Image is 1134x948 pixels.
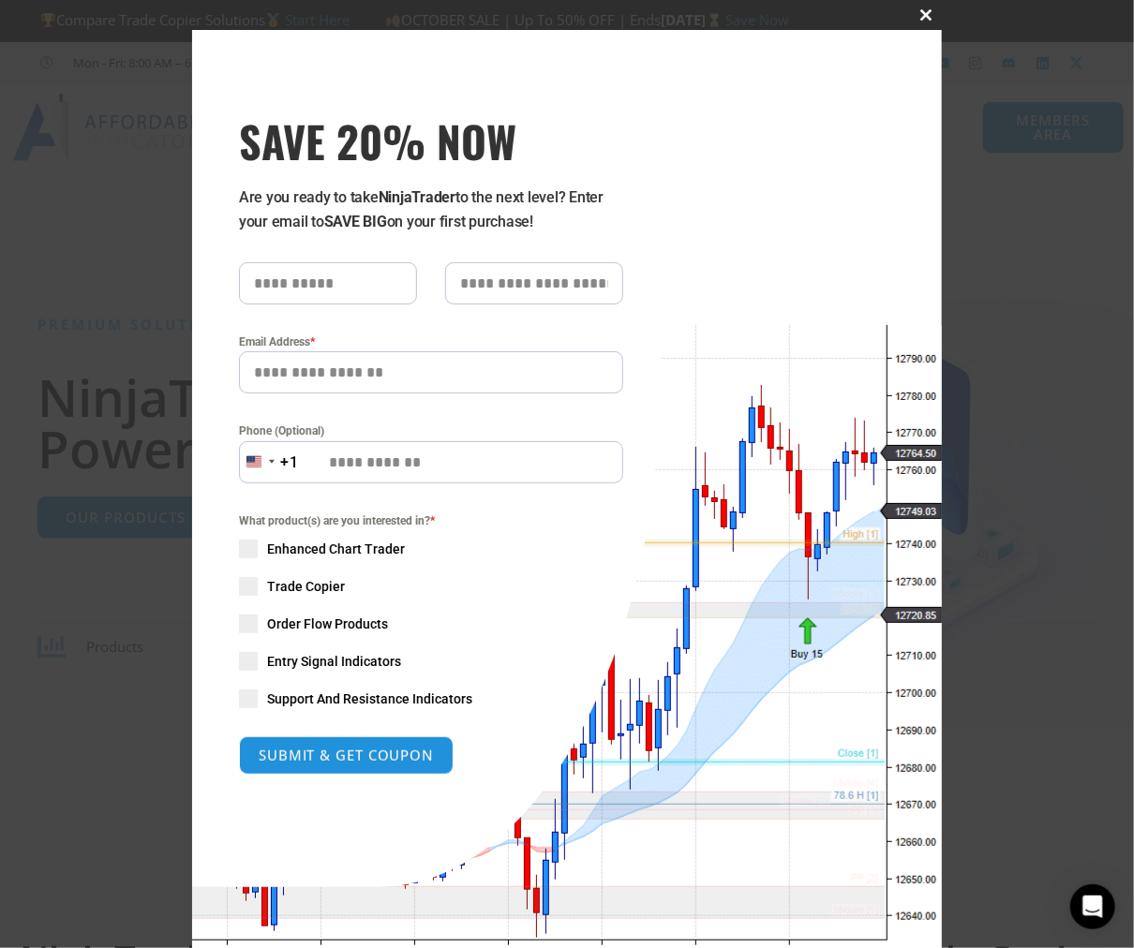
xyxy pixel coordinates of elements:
[239,652,623,671] label: Entry Signal Indicators
[267,615,388,633] span: Order Flow Products
[239,689,623,708] label: Support And Resistance Indicators
[267,577,345,596] span: Trade Copier
[1070,884,1115,929] div: Open Intercom Messenger
[239,333,623,351] label: Email Address
[280,451,299,475] div: +1
[267,652,401,671] span: Entry Signal Indicators
[267,540,405,558] span: Enhanced Chart Trader
[239,577,623,596] label: Trade Copier
[239,441,299,483] button: Selected country
[239,736,454,775] button: SUBMIT & GET COUPON
[239,422,623,440] label: Phone (Optional)
[239,511,623,530] span: What product(s) are you interested in?
[267,689,472,708] span: Support And Resistance Indicators
[239,185,623,234] p: Are you ready to take to the next level? Enter your email to on your first purchase!
[324,213,387,230] strong: SAVE BIG
[239,114,623,167] h3: SAVE 20% NOW
[379,188,455,206] strong: NinjaTrader
[239,615,623,633] label: Order Flow Products
[239,540,623,558] label: Enhanced Chart Trader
